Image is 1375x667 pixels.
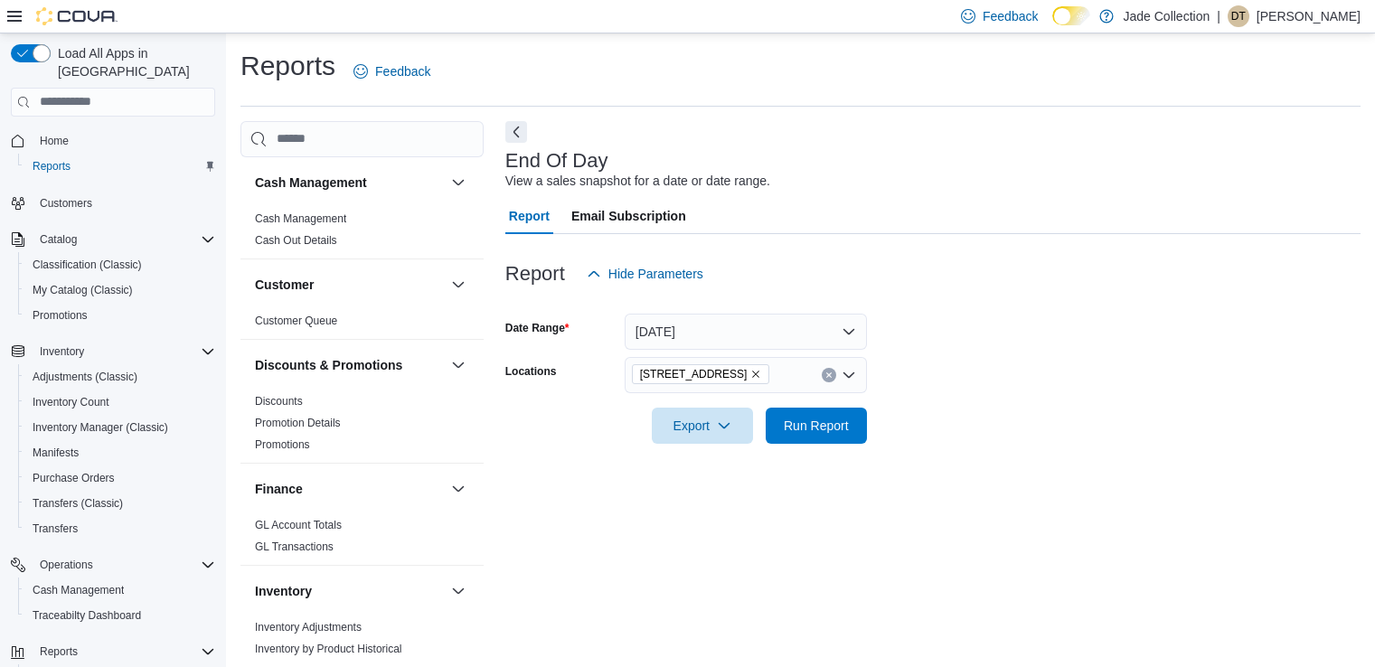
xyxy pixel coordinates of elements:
[25,155,78,177] a: Reports
[25,493,215,514] span: Transfers (Classic)
[784,417,849,435] span: Run Report
[25,254,149,276] a: Classification (Classic)
[255,620,362,634] span: Inventory Adjustments
[4,339,222,364] button: Inventory
[18,465,222,491] button: Purchase Orders
[33,554,215,576] span: Operations
[750,369,761,380] button: Remove 1098 East Main St. from selection in this group
[33,341,91,362] button: Inventory
[255,417,341,429] a: Promotion Details
[33,521,78,536] span: Transfers
[33,641,215,662] span: Reports
[33,341,215,362] span: Inventory
[505,321,570,335] label: Date Range
[25,366,145,388] a: Adjustments (Classic)
[4,127,222,154] button: Home
[255,643,402,655] a: Inventory by Product Historical
[255,356,402,374] h3: Discounts & Promotions
[255,540,334,554] span: GL Transactions
[33,258,142,272] span: Classification (Classic)
[25,579,131,601] a: Cash Management
[255,394,303,409] span: Discounts
[33,283,133,297] span: My Catalog (Classic)
[4,190,222,216] button: Customers
[25,442,215,464] span: Manifests
[509,198,550,234] span: Report
[255,174,444,192] button: Cash Management
[33,583,124,597] span: Cash Management
[346,53,438,89] a: Feedback
[25,391,215,413] span: Inventory Count
[18,440,222,465] button: Manifests
[51,44,215,80] span: Load All Apps in [GEOGRAPHIC_DATA]
[766,408,867,444] button: Run Report
[25,305,95,326] a: Promotions
[33,370,137,384] span: Adjustments (Classic)
[33,229,84,250] button: Catalog
[447,274,469,296] button: Customer
[25,366,215,388] span: Adjustments (Classic)
[36,7,118,25] img: Cova
[579,256,711,292] button: Hide Parameters
[255,395,303,408] a: Discounts
[25,279,215,301] span: My Catalog (Classic)
[25,391,117,413] a: Inventory Count
[33,420,168,435] span: Inventory Manager (Classic)
[983,7,1038,25] span: Feedback
[18,154,222,179] button: Reports
[18,415,222,440] button: Inventory Manager (Classic)
[25,518,215,540] span: Transfers
[255,314,337,328] span: Customer Queue
[255,642,402,656] span: Inventory by Product Historical
[25,254,215,276] span: Classification (Classic)
[255,518,342,532] span: GL Account Totals
[33,159,71,174] span: Reports
[1052,25,1053,26] span: Dark Mode
[25,579,215,601] span: Cash Management
[25,417,175,438] a: Inventory Manager (Classic)
[33,608,141,623] span: Traceabilty Dashboard
[255,480,444,498] button: Finance
[240,514,484,565] div: Finance
[1123,5,1210,27] p: Jade Collection
[447,354,469,376] button: Discounts & Promotions
[240,310,484,339] div: Customer
[255,211,346,226] span: Cash Management
[40,196,92,211] span: Customers
[1231,5,1246,27] span: DT
[18,491,222,516] button: Transfers (Classic)
[18,578,222,603] button: Cash Management
[652,408,753,444] button: Export
[255,234,337,247] a: Cash Out Details
[40,558,93,572] span: Operations
[1217,5,1220,27] p: |
[255,438,310,451] a: Promotions
[18,303,222,328] button: Promotions
[255,276,314,294] h3: Customer
[25,442,86,464] a: Manifests
[447,172,469,193] button: Cash Management
[33,554,100,576] button: Operations
[33,308,88,323] span: Promotions
[1228,5,1249,27] div: Desaray Thompson
[240,390,484,463] div: Discounts & Promotions
[4,639,222,664] button: Reports
[255,212,346,225] a: Cash Management
[4,552,222,578] button: Operations
[33,192,215,214] span: Customers
[33,496,123,511] span: Transfers (Classic)
[33,229,215,250] span: Catalog
[505,364,557,379] label: Locations
[33,395,109,409] span: Inventory Count
[663,408,742,444] span: Export
[255,540,334,553] a: GL Transactions
[4,227,222,252] button: Catalog
[40,134,69,148] span: Home
[25,279,140,301] a: My Catalog (Classic)
[33,641,85,662] button: Reports
[255,480,303,498] h3: Finance
[33,471,115,485] span: Purchase Orders
[40,232,77,247] span: Catalog
[40,344,84,359] span: Inventory
[25,305,215,326] span: Promotions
